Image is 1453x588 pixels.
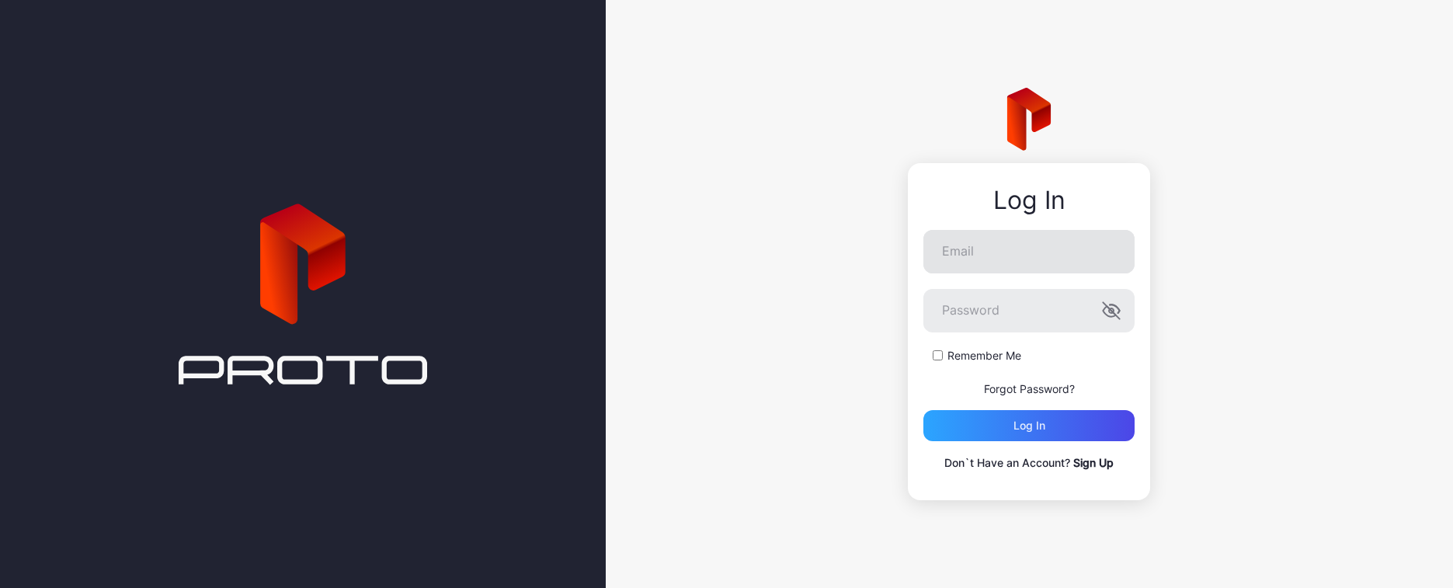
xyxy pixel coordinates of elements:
input: PasswordOpen Keeper Popup [923,289,1135,332]
keeper-lock: Open Keeper Popup [1097,242,1116,261]
button: Log in [923,410,1135,441]
div: Log In [923,186,1135,214]
button: PasswordOpen Keeper Popup [1102,301,1121,320]
a: Sign Up [1073,456,1114,469]
label: Remember Me [947,348,1021,364]
a: Forgot Password? [984,382,1075,395]
input: EmailOpen Keeper Popup [923,230,1135,273]
div: Log in [1013,419,1045,432]
p: Don`t Have an Account? [923,454,1135,472]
